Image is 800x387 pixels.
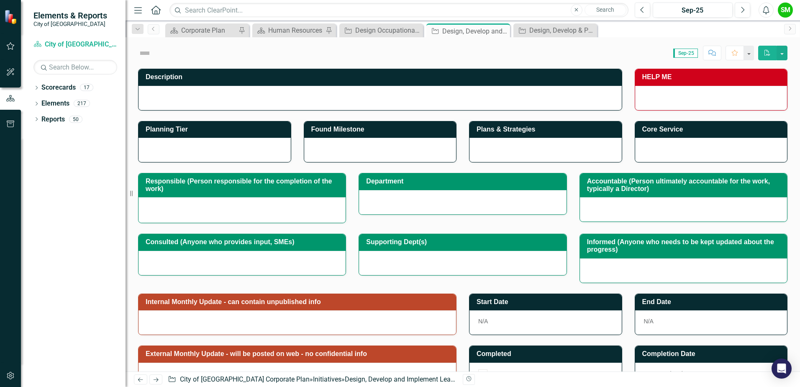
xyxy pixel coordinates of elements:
h3: Accountable (Person ultimately accountable for the work, typically a Director) [587,178,783,192]
div: Open Intercom Messenger [772,359,792,379]
span: Elements & Reports [33,10,107,21]
h3: End Date [642,298,783,306]
h3: Completion Date [642,350,783,358]
div: Corporate Plan [181,25,236,36]
button: SM [778,3,793,18]
h3: Description [146,73,618,81]
h3: Plans & Strategies [477,126,618,133]
div: » » [168,375,456,384]
div: Design, Develop and Implement Learning and Development Framework [345,375,554,383]
a: Reports [41,115,65,124]
button: Search [585,4,626,16]
a: Scorecards [41,83,76,93]
h3: Found Milestone [311,126,452,133]
a: City of [GEOGRAPHIC_DATA] Corporate Plan [33,40,117,49]
h3: Completed [477,350,618,358]
a: Initiatives [313,375,341,383]
span: Search [596,6,614,13]
h3: Planning Tier [146,126,287,133]
div: Human Resources [268,25,323,36]
a: Design, Develop & Pilot Exempt Performance Management Program [515,25,595,36]
input: Search Below... [33,60,117,75]
a: Human Resources [254,25,323,36]
h3: Department [366,178,562,185]
div: 17 [80,84,93,91]
img: ClearPoint Strategy [3,9,19,25]
div: N/A [635,310,787,335]
small: City of [GEOGRAPHIC_DATA] [33,21,107,27]
h3: Core Service [642,126,783,133]
div: 217 [74,100,90,107]
input: Search ClearPoint... [169,3,628,18]
img: Not Defined [138,46,151,60]
div: Design, Develop & Pilot Exempt Performance Management Program [529,25,595,36]
button: Sep-25 [653,3,733,18]
h3: Responsible (Person responsible for the completion of the work) [146,178,341,192]
div: 50 [69,116,82,123]
h3: Start Date [477,298,618,306]
span: Sep-25 [673,49,698,58]
div: Sep-25 [656,5,730,15]
a: City of [GEOGRAPHIC_DATA] Corporate Plan [180,375,310,383]
h3: Internal Monthly Update - can contain unpublished info [146,298,452,306]
h3: HELP ME [642,73,783,81]
h3: External Monthly Update - will be posted on web - no confidential info [146,350,452,358]
a: Elements [41,99,69,108]
div: Not Completed [635,363,787,387]
a: Design Occupational Health & Safety Strategic Plan [341,25,421,36]
h3: Informed (Anyone who needs to be kept updated about the progress) [587,238,783,253]
div: N/A [469,310,622,335]
h3: Consulted (Anyone who provides input, SMEs) [146,238,341,246]
a: Corporate Plan [167,25,236,36]
h3: Supporting Dept(s) [366,238,562,246]
div: Design, Develop and Implement Learning and Development Framework [442,26,508,36]
div: Design Occupational Health & Safety Strategic Plan [355,25,421,36]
